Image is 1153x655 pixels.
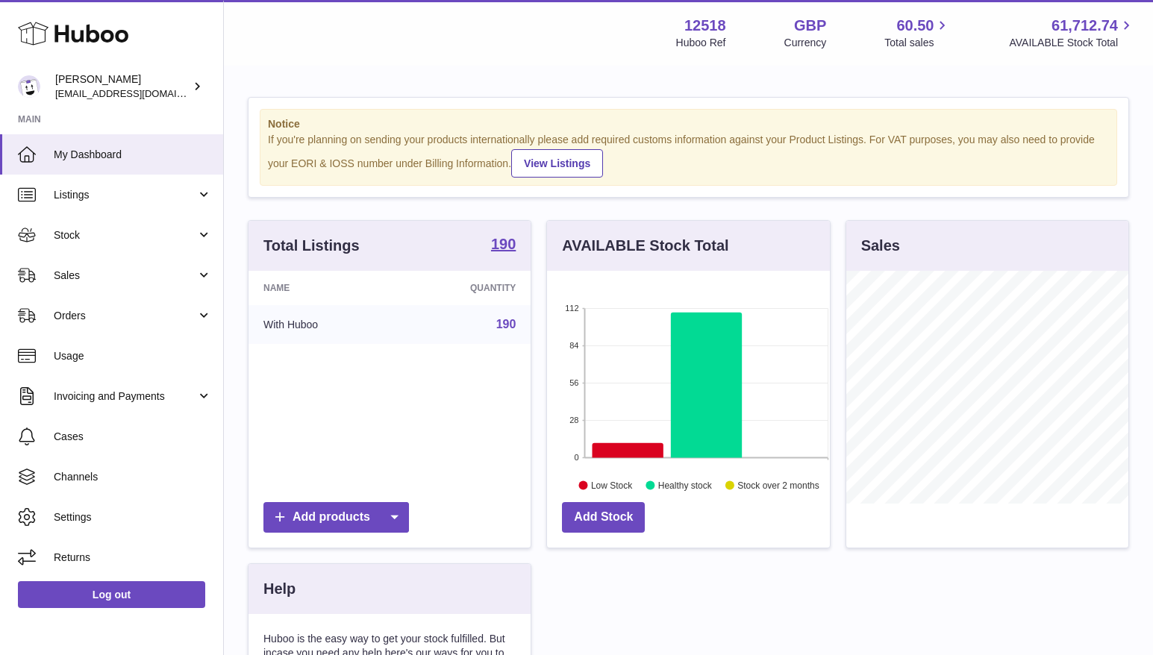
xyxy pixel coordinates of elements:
span: Stock [54,228,196,242]
strong: 190 [491,236,516,251]
h3: Sales [861,236,900,256]
span: Total sales [884,36,951,50]
a: Log out [18,581,205,608]
span: Settings [54,510,212,524]
span: Cases [54,430,212,444]
span: Invoicing and Payments [54,389,196,404]
span: [EMAIL_ADDRESS][DOMAIN_NAME] [55,87,219,99]
img: caitlin@fancylamp.co [18,75,40,98]
span: Sales [54,269,196,283]
a: 190 [491,236,516,254]
th: Quantity [398,271,531,305]
span: My Dashboard [54,148,212,162]
span: Orders [54,309,196,323]
h3: AVAILABLE Stock Total [562,236,728,256]
a: Add Stock [562,502,645,533]
td: With Huboo [249,305,398,344]
strong: 12518 [684,16,726,36]
span: Channels [54,470,212,484]
div: Currency [784,36,827,50]
text: 112 [565,304,578,313]
span: 61,712.74 [1052,16,1118,36]
span: Listings [54,188,196,202]
th: Name [249,271,398,305]
h3: Total Listings [263,236,360,256]
a: 60.50 Total sales [884,16,951,50]
div: If you're planning on sending your products internationally please add required customs informati... [268,133,1109,178]
h3: Help [263,579,296,599]
a: 190 [496,318,516,330]
text: 28 [570,416,579,424]
text: 56 [570,378,579,387]
strong: Notice [268,117,1109,131]
span: AVAILABLE Stock Total [1009,36,1135,50]
text: Stock over 2 months [738,480,819,490]
text: 84 [570,341,579,350]
text: 0 [575,453,579,462]
text: Healthy stock [658,480,713,490]
span: Usage [54,349,212,363]
a: Add products [263,502,409,533]
text: Low Stock [591,480,633,490]
span: 60.50 [896,16,934,36]
span: Returns [54,551,212,565]
div: Huboo Ref [676,36,726,50]
a: View Listings [511,149,603,178]
strong: GBP [794,16,826,36]
a: 61,712.74 AVAILABLE Stock Total [1009,16,1135,50]
div: [PERSON_NAME] [55,72,190,101]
